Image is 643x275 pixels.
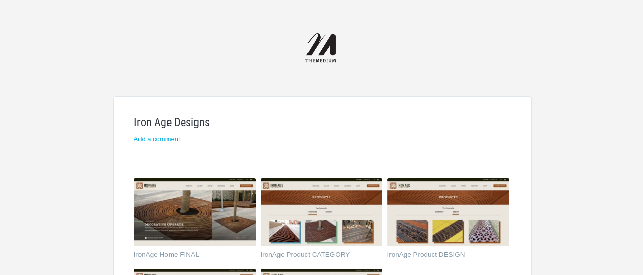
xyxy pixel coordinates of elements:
a: Add a comment [134,135,180,143]
a: IronAge Product DESIGN [387,251,497,261]
img: themediumnet_rgmjew_thumb.jpg [134,178,256,247]
img: themediumnet_rs5ojf_thumb.jpg [387,178,509,247]
a: IronAge Product CATEGORY [261,251,370,261]
img: themediumnet_0p8txe_thumb.jpg [261,178,382,247]
a: IronAge Home FINAL [134,251,243,261]
h1: Iron Age Designs [134,117,509,128]
img: themediumnet-logo_20140702131735.png [305,33,338,64]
